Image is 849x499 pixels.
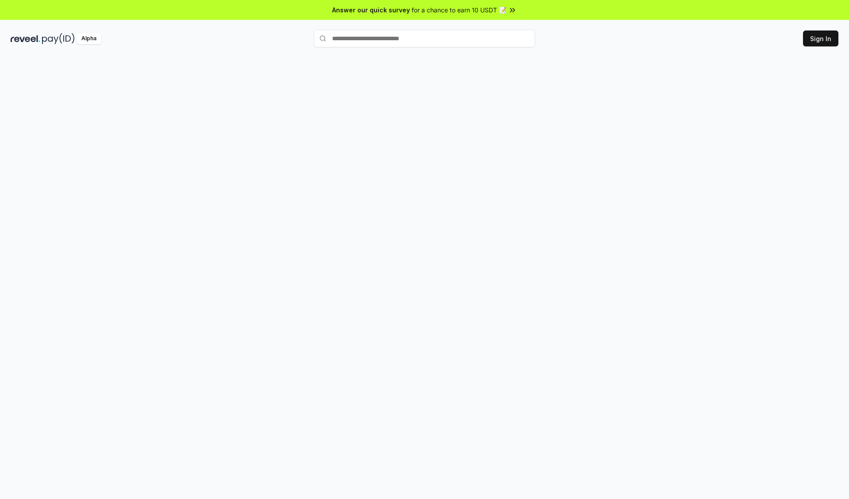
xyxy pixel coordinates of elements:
img: pay_id [42,33,75,44]
span: for a chance to earn 10 USDT 📝 [412,5,506,15]
div: Alpha [76,33,101,44]
span: Answer our quick survey [332,5,410,15]
button: Sign In [803,30,838,46]
img: reveel_dark [11,33,40,44]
